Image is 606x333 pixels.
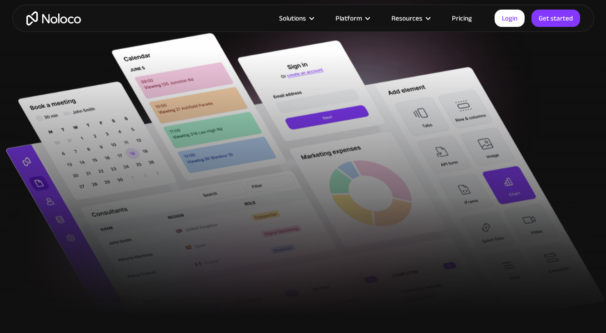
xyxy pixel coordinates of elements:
div: Solutions [268,12,324,24]
a: Get started [531,10,580,27]
div: Resources [391,12,422,24]
div: Resources [380,12,441,24]
div: Platform [324,12,380,24]
div: Solutions [279,12,306,24]
div: Platform [336,12,362,24]
a: home [26,11,81,26]
a: Login [495,10,525,27]
a: Pricing [441,12,483,24]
